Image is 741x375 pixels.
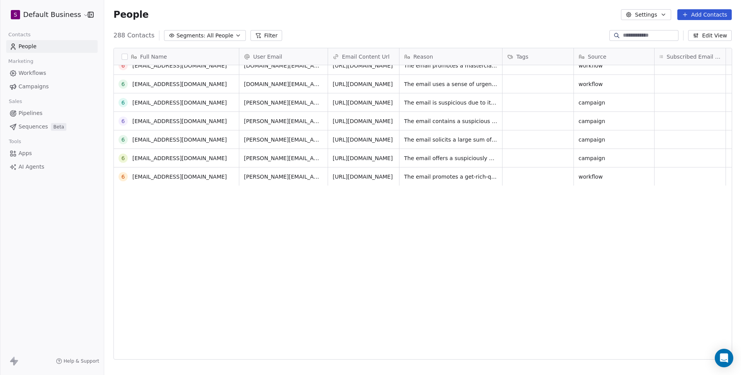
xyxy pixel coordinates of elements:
span: The email promotes a masterclass with a time-sensitive, limited-availability offer, which is a co... [404,62,497,69]
a: AI Agents [6,160,98,173]
a: People [6,40,98,53]
div: Email Content Url [328,48,399,65]
span: [EMAIL_ADDRESS][DOMAIN_NAME] [132,136,227,144]
span: The email solicits a large sum of money ($200k) with minimal information and a suspicious link, s... [404,136,497,144]
span: workflow [579,62,603,69]
span: Default Business [23,10,81,20]
span: [DOMAIN_NAME][EMAIL_ADDRESS][DOMAIN_NAME] [244,62,323,69]
span: campaign [579,99,605,106]
span: Beta [51,123,66,131]
span: [PERSON_NAME][EMAIL_ADDRESS][DOMAIN_NAME] [244,136,323,144]
span: Help & Support [64,358,99,364]
span: Pipelines [19,109,42,117]
span: workflow [579,80,603,88]
button: Settings [621,9,671,20]
span: [EMAIL_ADDRESS][DOMAIN_NAME] [132,99,227,106]
span: [EMAIL_ADDRESS][DOMAIN_NAME] [132,154,227,162]
span: [URL][DOMAIN_NAME] [333,99,393,106]
span: Tags [516,53,528,61]
span: workflow [579,173,603,181]
button: Filter [250,30,283,41]
div: Source [574,48,654,65]
span: [URL][DOMAIN_NAME] [333,173,393,181]
span: The email contains a suspicious link and requests immediate action, which are common characterist... [404,117,497,125]
span: campaign [579,136,605,144]
span: Subscribed Email Categories [667,53,721,61]
span: Full Name [140,53,167,61]
div: Reason [399,48,502,65]
a: Workflows [6,67,98,79]
span: Email Content Url [342,53,389,61]
span: [PERSON_NAME][EMAIL_ADDRESS][DOMAIN_NAME] [244,117,323,125]
span: campaign [579,117,605,125]
span: Reason [413,53,433,61]
span: S [14,11,17,19]
span: The email promotes a get-rich-quick scheme related to automated gold trading, a common tactic in ... [404,173,497,181]
span: Segments: [176,32,205,40]
a: Apps [6,147,98,160]
span: Marketing [5,56,37,67]
span: [URL][DOMAIN_NAME] [333,154,393,162]
span: Contacts [5,29,34,41]
span: Workflows [19,69,46,77]
span: [PERSON_NAME][EMAIL_ADDRESS][DOMAIN_NAME] [244,154,323,162]
div: Tags [502,48,574,65]
span: People [113,9,149,20]
a: SequencesBeta [6,120,98,133]
span: 6 [118,79,128,89]
span: 6 [118,98,128,107]
span: 288 Contacts [113,31,154,40]
button: SDefault Business [9,8,82,21]
span: Apps [19,149,32,157]
a: Help & Support [56,358,99,364]
div: Subscribed Email Categories [655,48,726,65]
a: Campaigns [6,80,98,93]
span: [EMAIL_ADDRESS][DOMAIN_NAME] [132,173,227,181]
div: Open Intercom Messenger [715,349,733,367]
span: [EMAIL_ADDRESS][DOMAIN_NAME] [132,80,227,88]
span: 6 [118,172,128,181]
span: campaign [579,154,605,162]
span: [DOMAIN_NAME][EMAIL_ADDRESS][DOMAIN_NAME] [244,80,323,88]
span: The email is suspicious due to its vague subject of capital and a request to proceed without spec... [404,99,497,106]
span: [PERSON_NAME][EMAIL_ADDRESS][DOMAIN_NAME] [244,173,323,181]
span: The email offers a suspiciously easy loan with a request for sensitive financial information, sug... [404,154,497,162]
span: User Email [253,53,282,61]
a: Pipelines [6,107,98,120]
span: Sales [5,96,25,107]
div: Full Name [114,48,239,65]
span: Campaigns [19,83,49,91]
span: 6 [118,61,128,70]
span: [URL][DOMAIN_NAME] [333,62,393,69]
span: People [19,42,37,51]
span: 6 [118,154,128,163]
div: User Email [239,48,328,65]
span: [EMAIL_ADDRESS][DOMAIN_NAME] [132,117,227,125]
span: [EMAIL_ADDRESS][DOMAIN_NAME] [132,62,227,69]
button: Edit View [688,30,732,41]
span: [PERSON_NAME][EMAIL_ADDRESS][DOMAIN_NAME] [244,99,323,106]
span: [URL][DOMAIN_NAME] [333,136,393,144]
span: [URL][DOMAIN_NAME] [333,117,393,125]
span: 6 [118,135,128,144]
span: Source [588,53,606,61]
span: 6 [118,117,128,126]
span: All People [207,32,233,40]
div: grid [114,65,239,360]
span: Tools [5,136,24,147]
span: Sequences [19,123,48,131]
span: AI Agents [19,163,44,171]
span: [URL][DOMAIN_NAME] [333,80,393,88]
span: The email uses a sense of urgency and a shortened link to pressure the recipient into clicking, w... [404,80,497,88]
button: Add Contacts [677,9,732,20]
